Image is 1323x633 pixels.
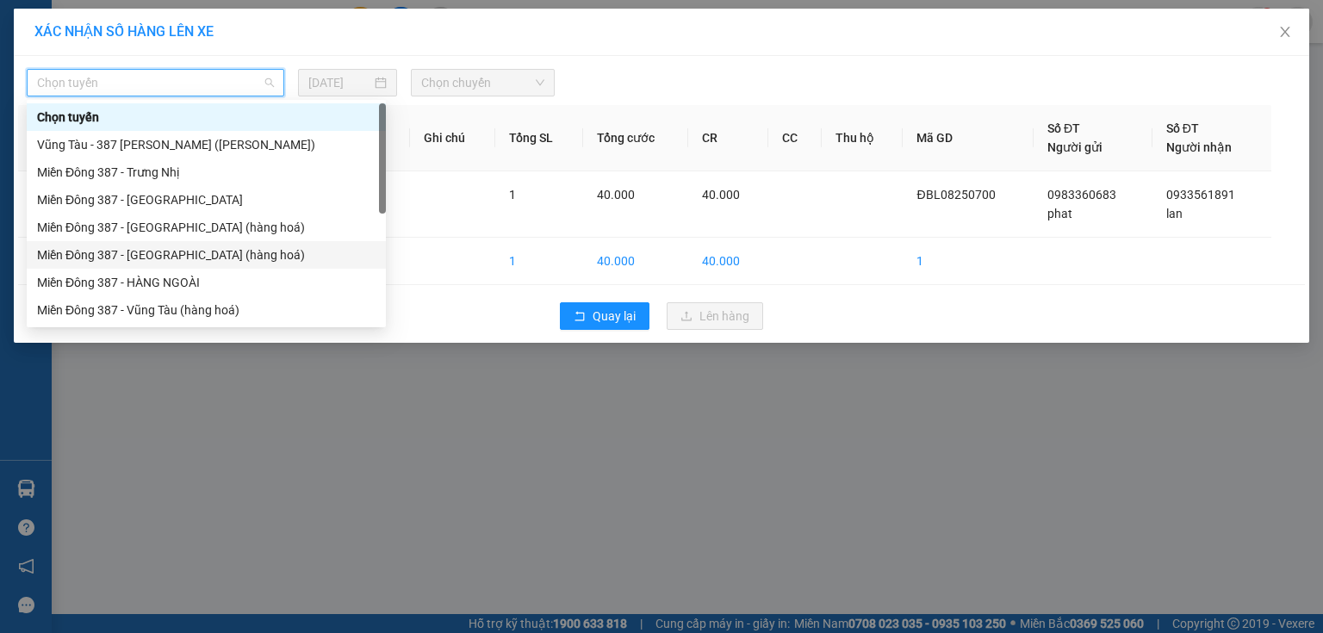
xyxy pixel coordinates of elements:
span: 40.000 [597,188,635,202]
button: Close [1261,9,1309,57]
span: 1 [509,188,516,202]
span: Người nhận [1166,140,1232,154]
span: 0983360683 [1047,188,1116,202]
button: uploadLên hàng [667,302,763,330]
span: Chọn chuyến [421,70,545,96]
div: Vũng Tàu - 387 [PERSON_NAME] ([PERSON_NAME]) [37,135,376,154]
th: Tổng cước [583,105,688,171]
th: Ghi chú [410,105,494,171]
span: close [1278,25,1292,39]
div: Miền Đông 387 - Long Hải (hàng hoá) [27,214,386,241]
span: Quay lại [593,307,636,326]
div: Miền Đông 387 - Vũng Tàu (hàng hoá) [27,296,386,324]
div: Miền Đông 387 - Vũng Tàu (hàng hoá) [37,301,376,320]
th: STT [18,105,79,171]
div: Miền Đông 387 - [GEOGRAPHIC_DATA] (hàng hoá) [37,218,376,237]
th: CC [768,105,822,171]
span: lan [1166,207,1183,220]
div: Miền Đông 387 - HÀNG NGOÀI [27,269,386,296]
td: 40.000 [583,238,688,285]
div: Miền Đông 387 - [GEOGRAPHIC_DATA] [37,190,376,209]
div: Miền Đông 387 - Trưng Nhị [37,163,376,182]
div: Miền Đông 387 - Trưng Nhị [27,158,386,186]
th: Mã GD [903,105,1034,171]
span: phat [1047,207,1072,220]
span: rollback [574,310,586,324]
div: Chọn tuyến [27,103,386,131]
span: XÁC NHẬN SỐ HÀNG LÊN XE [34,23,214,40]
input: 13/08/2025 [308,73,371,92]
div: Miền Đông 387 - Bà Rịa (hàng hoá) [27,241,386,269]
td: 1 [18,171,79,238]
span: ĐBL08250700 [916,188,995,202]
th: Tổng SL [495,105,583,171]
span: 0933561891 [1166,188,1235,202]
div: Miền Đông 387 - Nhơn Trạch [27,186,386,214]
button: rollbackQuay lại [560,302,649,330]
th: Thu hộ [822,105,904,171]
span: 40.000 [702,188,740,202]
td: 1 [495,238,583,285]
th: CR [688,105,769,171]
span: Người gửi [1047,140,1102,154]
span: Số ĐT [1047,121,1080,135]
td: 40.000 [688,238,769,285]
div: Chọn tuyến [37,108,376,127]
td: 1 [903,238,1034,285]
span: Số ĐT [1166,121,1199,135]
span: Chọn tuyến [37,70,274,96]
div: Vũng Tàu - 387 Đinh Bộ Lĩnh (Hàng Hoá) [27,131,386,158]
div: Miền Đông 387 - HÀNG NGOÀI [37,273,376,292]
div: Miền Đông 387 - [GEOGRAPHIC_DATA] (hàng hoá) [37,245,376,264]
